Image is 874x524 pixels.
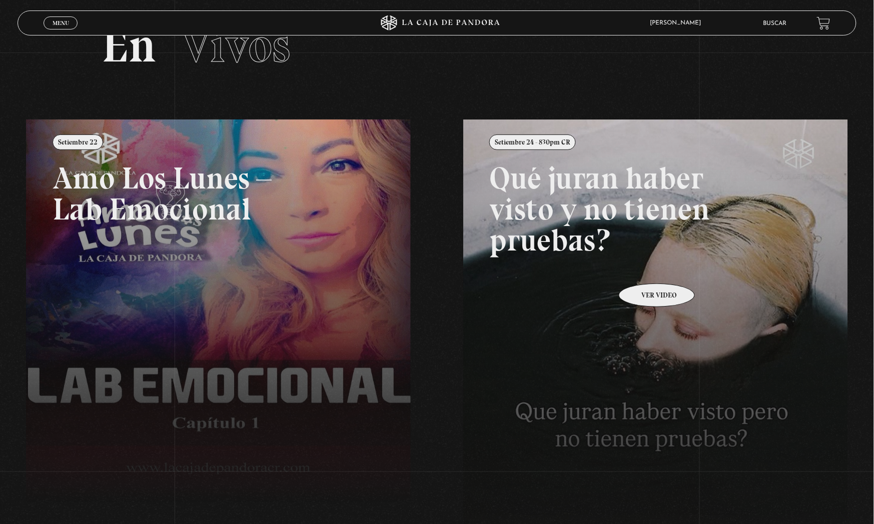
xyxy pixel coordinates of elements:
[763,20,787,26] a: Buscar
[49,28,73,35] span: Cerrar
[102,22,773,69] h2: En
[645,20,711,26] span: [PERSON_NAME]
[53,20,69,26] span: Menu
[817,16,830,29] a: View your shopping cart
[182,17,291,74] span: Vivos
